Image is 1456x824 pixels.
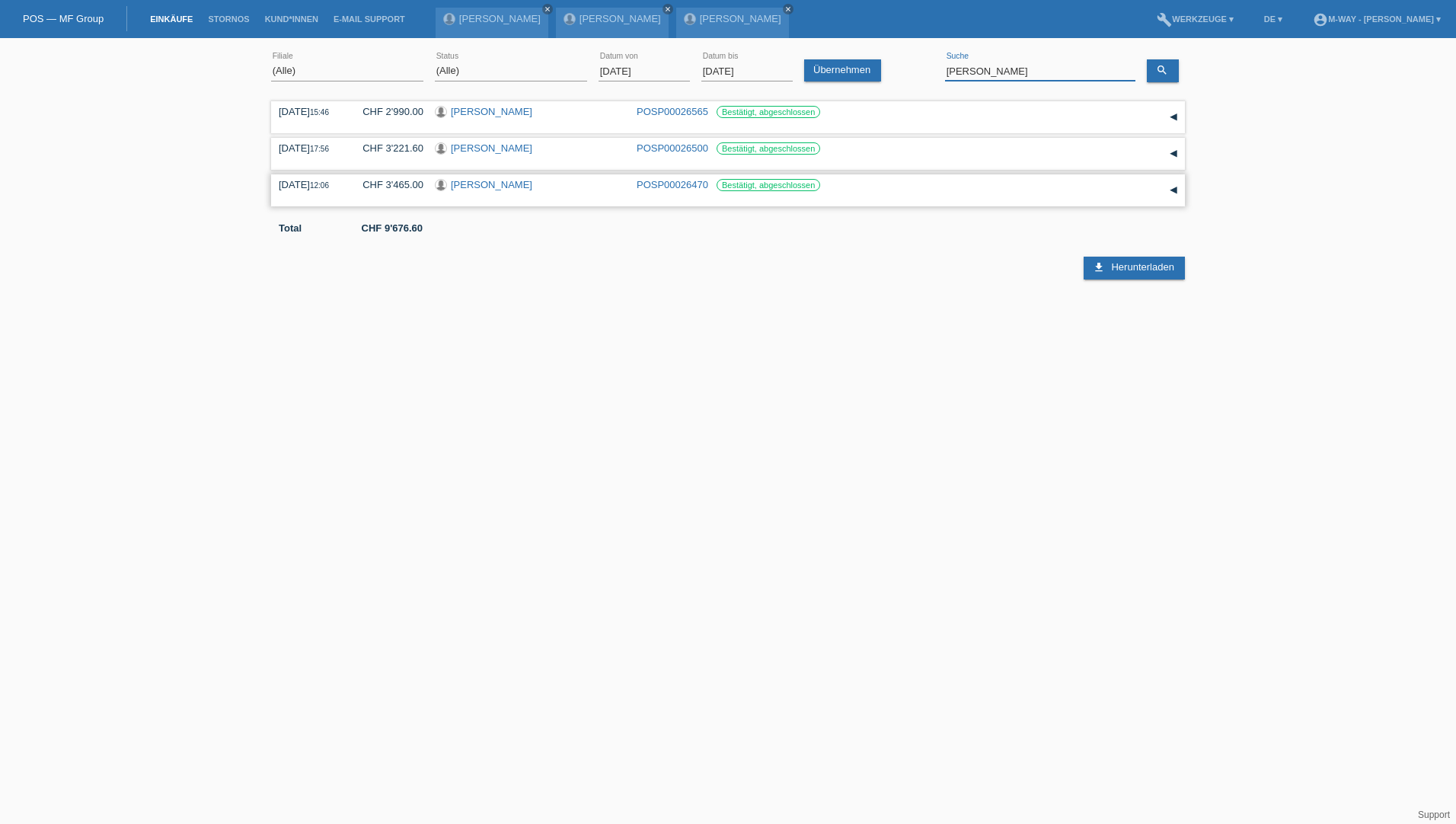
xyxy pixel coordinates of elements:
[1084,257,1185,279] a: download Herunterladen
[544,5,551,13] i: close
[451,179,532,190] a: [PERSON_NAME]
[1305,14,1448,24] a: account_circlem-way - [PERSON_NAME] ▾
[23,13,104,24] a: POS — MF Group
[451,142,532,154] a: [PERSON_NAME]
[542,4,553,14] a: close
[279,179,340,190] div: [DATE]
[783,4,793,14] a: close
[1149,14,1241,24] a: buildWerkzeuge ▾
[351,106,423,117] div: CHF 2'990.00
[142,14,200,24] a: Einkäufe
[279,142,340,154] div: [DATE]
[717,142,820,155] label: Bestätigt, abgeschlossen
[310,108,329,117] span: 15:46
[580,13,661,24] a: [PERSON_NAME]
[804,59,881,81] a: Übernehmen
[1147,59,1179,82] a: search
[310,145,329,153] span: 17:56
[279,222,302,234] b: Total
[279,106,340,117] div: [DATE]
[1157,12,1172,27] i: build
[1111,261,1173,273] span: Herunterladen
[663,4,673,14] a: close
[1418,810,1450,820] a: Support
[200,14,257,24] a: Stornos
[1093,261,1105,273] i: download
[717,179,820,191] label: Bestätigt, abgeschlossen
[1156,64,1168,76] i: search
[1162,106,1185,129] div: auf-/zuklappen
[700,13,781,24] a: [PERSON_NAME]
[459,13,541,24] a: [PERSON_NAME]
[257,14,326,24] a: Kund*innen
[451,106,532,117] a: [PERSON_NAME]
[1313,12,1328,27] i: account_circle
[351,179,423,190] div: CHF 3'465.00
[637,179,708,190] a: POSP00026470
[1256,14,1290,24] a: DE ▾
[362,222,423,234] b: CHF 9'676.60
[326,14,413,24] a: E-Mail Support
[664,5,672,13] i: close
[1162,179,1185,202] div: auf-/zuklappen
[784,5,792,13] i: close
[637,106,708,117] a: POSP00026565
[717,106,820,118] label: Bestätigt, abgeschlossen
[1162,142,1185,165] div: auf-/zuklappen
[310,181,329,190] span: 12:06
[637,142,708,154] a: POSP00026500
[351,142,423,154] div: CHF 3'221.60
